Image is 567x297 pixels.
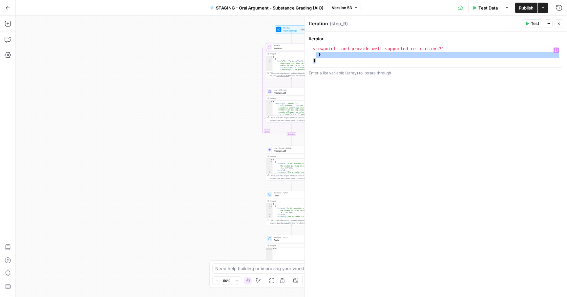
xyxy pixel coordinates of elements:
[291,225,292,235] g: Edge from step_26 to step_24
[270,155,308,158] div: Output
[266,208,273,214] div: 3
[274,89,308,91] span: LLM · GPT-5 Mini
[223,278,230,283] span: 50%
[266,132,317,136] div: Complete
[271,58,273,60] span: Toggle code folding, rows 2 through 4
[266,203,273,206] div: 1
[266,60,273,235] div: 3
[287,132,296,136] div: Complete
[270,97,308,100] div: Output
[266,88,317,123] div: LLM · GPT-5 MiniPrompt LLMStep 8Output{ "body":"{\n\"criteria\": \"{\\\"question\\\":\\\"Does the...
[531,21,539,27] span: Test
[266,248,273,250] div: 1
[266,26,317,33] div: WorkflowInput SettingsInputs
[266,190,317,225] div: Run Code · PythonCodeStep 26Output[ { "criteria":"Is it immediately clear what the speaker is ask...
[309,20,328,27] textarea: Iteration
[274,147,307,149] span: LLM · Gemini 2.5 Flash
[283,29,299,32] span: Input Settings
[271,56,273,58] span: Toggle code folding, rows 1 through 5
[270,72,315,77] div: This output is too large & has been abbreviated for review. to view the full content.
[330,20,348,27] span: ( step_9 )
[332,5,352,11] span: Version 53
[266,214,273,216] div: 4
[300,28,306,31] div: Inputs
[271,161,273,163] span: Toggle code folding, rows 2 through 7
[266,216,273,246] div: 5
[266,43,317,78] div: LoopIterationIterationStep 9Output[ { "body":"{\n\"criteria\":\"Is it immediately clear what the ...
[274,238,307,242] span: Code
[515,3,537,13] button: Publish
[266,169,273,171] div: 4
[270,116,315,122] div: This output is too large & has been abbreviated for review. to view the full content.
[266,159,273,161] div: 1
[291,78,292,88] g: Edge from step_9 to step_8
[266,58,273,60] div: 2
[274,149,307,152] span: Prompt LLM
[274,47,308,50] span: Iteration
[266,163,273,169] div: 3
[291,33,292,43] g: Edge from start to step_9
[277,75,289,77] span: Copy the output
[309,35,563,42] label: Iterator
[271,205,273,208] span: Toggle code folding, rows 2 through 7
[291,136,292,146] g: Edge from step_9-iteration-end to step_27
[309,70,563,76] div: Enter a list variable (array) to iterate through
[266,146,317,181] div: LLM · Gemini 2.5 FlashPrompt LLMStep 27Output[ { "criteria":"Is it immediately clear what the spe...
[216,5,324,11] span: STAGING - Oral Argument - Substance Grading (AIO)
[266,161,273,163] div: 2
[271,203,273,206] span: Toggle code folding, rows 1 through 8
[270,219,315,224] div: This output is too large & has been abbreviated for review. to view the full content.
[274,194,307,197] span: Code
[274,236,307,239] span: Run Code · Python
[270,174,315,180] div: This output is too large & has been abbreviated for review. to view the full content.
[274,91,308,94] span: Prompt LLM
[270,200,308,202] div: Output
[274,44,308,47] span: Iteration
[277,119,289,121] span: Copy the output
[271,159,273,161] span: Toggle code folding, rows 1 through 8
[519,5,534,11] span: Publish
[274,191,307,194] span: Run Code · Python
[266,235,317,270] div: Run Code · PythonCodeStep 24Outputnull
[283,27,299,29] span: Workflow
[270,244,308,247] div: Output
[522,19,542,28] button: Test
[329,4,361,12] button: Version 53
[266,56,273,58] div: 1
[271,101,273,103] span: Toggle code folding, rows 1 through 3
[206,3,327,13] button: STAGING - Oral Argument - Substance Grading (AIO)
[291,181,292,190] g: Edge from step_27 to step_26
[277,222,289,224] span: Copy the output
[468,3,502,13] button: Test Data
[277,177,289,179] span: Copy the output
[266,101,273,103] div: 1
[266,171,273,201] div: 5
[270,52,308,55] div: Output
[478,5,498,11] span: Test Data
[266,205,273,208] div: 2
